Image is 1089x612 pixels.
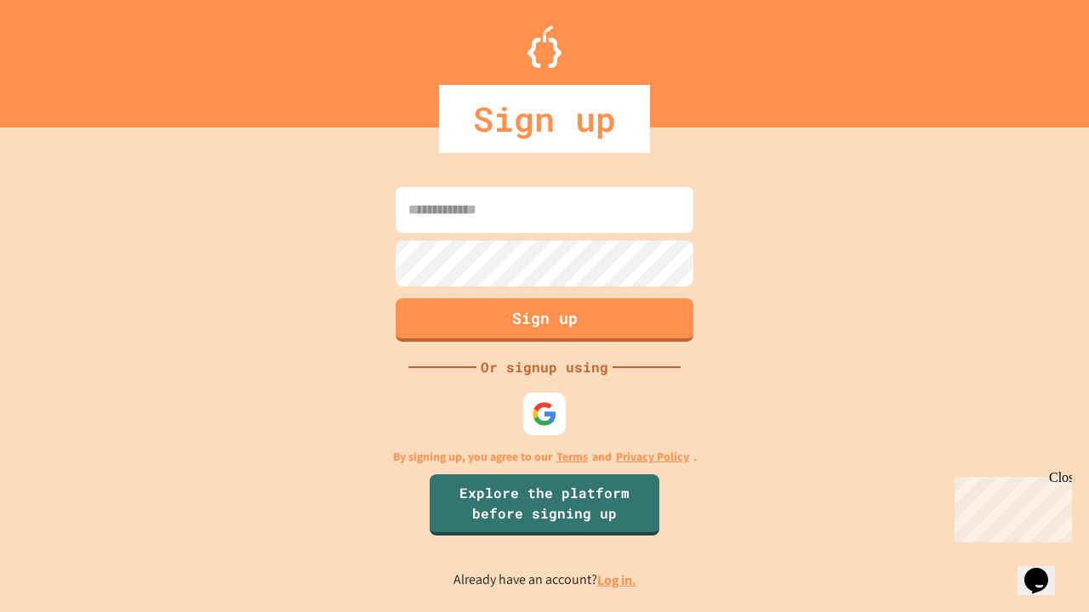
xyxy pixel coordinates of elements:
[532,401,557,427] img: google-icon.svg
[393,448,697,466] p: By signing up, you agree to our and .
[616,448,689,466] a: Privacy Policy
[1018,544,1072,595] iframe: chat widget
[7,7,117,108] div: Chat with us now!Close
[948,470,1072,542] iframe: chat widget
[527,25,562,68] img: Logo.svg
[476,357,613,377] div: Or signup using
[439,85,650,153] div: Sign up
[396,298,693,342] button: Sign up
[453,569,636,591] p: Already have an account?
[556,448,588,466] a: Terms
[430,474,659,535] a: Explore the platform before signing up
[597,571,636,589] a: Log in.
